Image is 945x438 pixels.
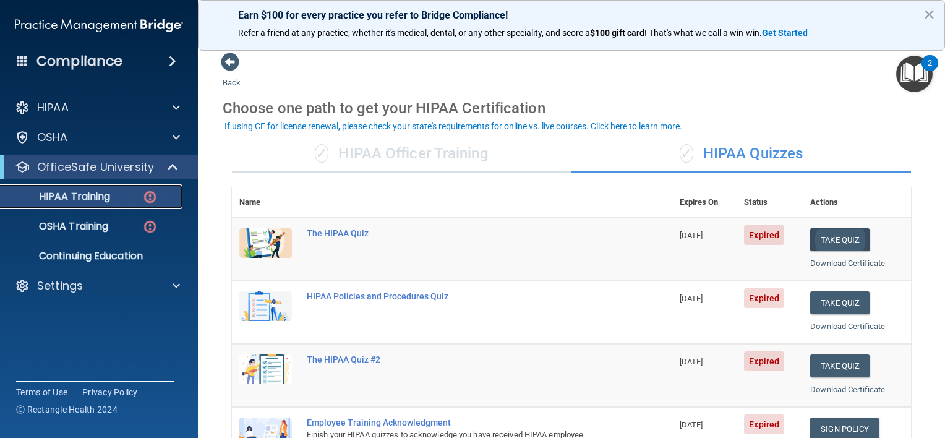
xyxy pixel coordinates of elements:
[142,219,158,234] img: danger-circle.6113f641.png
[307,291,610,301] div: HIPAA Policies and Procedures Quiz
[238,9,905,21] p: Earn $100 for every practice you refer to Bridge Compliance!
[571,135,911,173] div: HIPAA Quizzes
[142,189,158,205] img: danger-circle.6113f641.png
[37,130,68,145] p: OSHA
[680,231,703,240] span: [DATE]
[37,278,83,293] p: Settings
[744,351,784,371] span: Expired
[744,225,784,245] span: Expired
[680,420,703,429] span: [DATE]
[16,403,118,416] span: Ⓒ Rectangle Health 2024
[810,228,870,251] button: Take Quiz
[810,259,885,268] a: Download Certificate
[232,135,571,173] div: HIPAA Officer Training
[37,100,69,115] p: HIPAA
[16,386,67,398] a: Terms of Use
[803,187,911,218] th: Actions
[15,130,180,145] a: OSHA
[810,385,885,394] a: Download Certificate
[307,418,610,427] div: Employee Training Acknowledgment
[928,63,932,79] div: 2
[737,187,803,218] th: Status
[223,90,920,126] div: Choose one path to get your HIPAA Certification
[8,250,177,262] p: Continuing Education
[315,144,328,163] span: ✓
[307,228,610,238] div: The HIPAA Quiz
[36,53,122,70] h4: Compliance
[8,191,110,203] p: HIPAA Training
[590,28,644,38] strong: $100 gift card
[762,28,810,38] a: Get Started
[15,13,183,38] img: PMB logo
[810,291,870,314] button: Take Quiz
[810,322,885,331] a: Download Certificate
[744,288,784,308] span: Expired
[896,56,933,92] button: Open Resource Center, 2 new notifications
[680,144,693,163] span: ✓
[307,354,610,364] div: The HIPAA Quiz #2
[223,120,684,132] button: If using CE for license renewal, please check your state's requirements for online vs. live cours...
[680,357,703,366] span: [DATE]
[224,122,682,131] div: If using CE for license renewal, please check your state's requirements for online vs. live cours...
[37,160,154,174] p: OfficeSafe University
[644,28,762,38] span: ! That's what we call a win-win.
[744,414,784,434] span: Expired
[238,28,590,38] span: Refer a friend at any practice, whether it's medical, dental, or any other speciality, and score a
[232,187,299,218] th: Name
[810,354,870,377] button: Take Quiz
[672,187,737,218] th: Expires On
[223,63,241,87] a: Back
[82,386,138,398] a: Privacy Policy
[8,220,108,233] p: OSHA Training
[923,4,935,24] button: Close
[680,294,703,303] span: [DATE]
[15,100,180,115] a: HIPAA
[762,28,808,38] strong: Get Started
[15,160,179,174] a: OfficeSafe University
[15,278,180,293] a: Settings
